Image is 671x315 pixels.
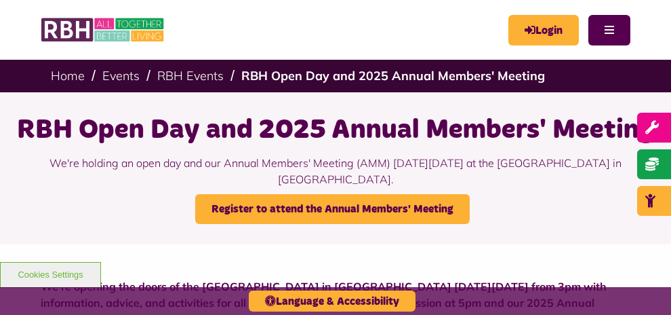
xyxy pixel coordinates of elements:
a: Events [102,68,140,84]
a: Home [51,68,85,84]
a: Register to attend the Annual Members' Meeting [195,194,470,224]
button: Navigation [588,15,630,45]
a: RBH Open Day and 2025 Annual Members' Meeting [241,68,545,84]
a: RBH Events [157,68,224,84]
h1: RBH Open Day and 2025 Annual Members' Meeting [17,113,654,148]
a: MyRBH [508,15,579,45]
p: We're holding an open day and our Annual Members' Meeting (AMM) [DATE][DATE] at the [GEOGRAPHIC_D... [17,148,654,194]
iframe: Netcall Web Assistant for live chat [610,254,671,315]
img: RBH [41,14,166,46]
button: Language & Accessibility [249,291,415,312]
